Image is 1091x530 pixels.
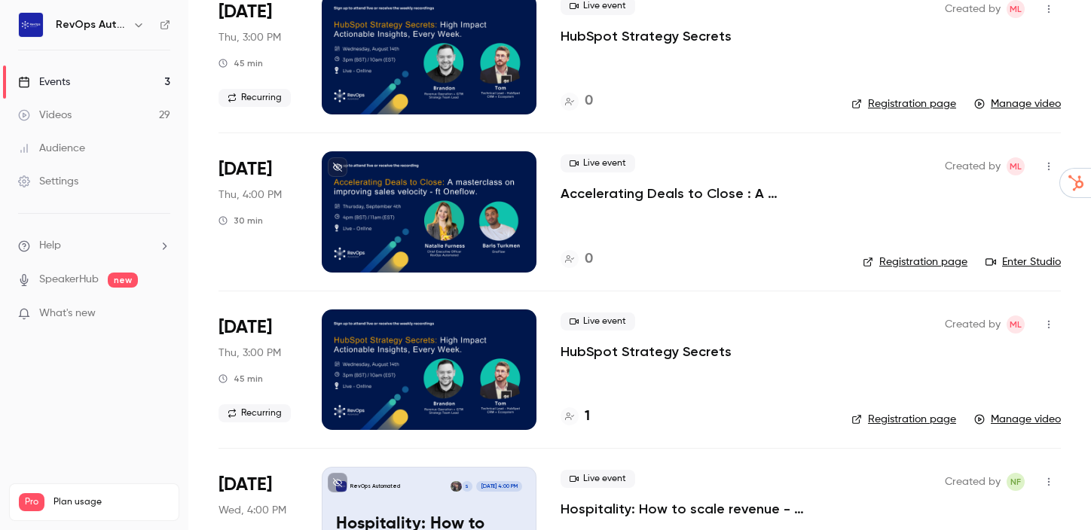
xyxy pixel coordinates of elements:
[476,481,521,492] span: [DATE] 4:00 PM
[561,249,593,270] a: 0
[219,315,272,340] span: [DATE]
[108,273,138,288] span: new
[561,312,635,330] span: Live event
[219,404,291,422] span: Recurring
[19,493,44,511] span: Pro
[1007,157,1025,175] span: Mia-Jean Lee
[18,75,70,90] div: Events
[350,483,400,490] p: RevOps Automated
[219,373,263,385] div: 45 min
[219,346,281,361] span: Thu, 3:00 PM
[39,238,61,254] span: Help
[585,407,590,427] h4: 1
[561,407,590,427] a: 1
[561,91,593,111] a: 0
[219,157,272,181] span: [DATE]
[18,141,85,156] div: Audience
[219,473,272,497] span: [DATE]
[561,343,732,361] a: HubSpot Strategy Secrets
[1010,157,1022,175] span: ML
[219,187,282,203] span: Thu, 4:00 PM
[219,309,298,430] div: Sep 4 Thu, 3:00 PM (Europe/London)
[56,17,127,32] h6: RevOps Automated
[451,481,461,492] img: Tom Birch
[561,154,635,172] span: Live event
[18,108,72,123] div: Videos
[219,89,291,107] span: Recurring
[974,96,1061,111] a: Manage video
[974,412,1061,427] a: Manage video
[863,254,967,270] a: Registration page
[18,238,170,254] li: help-dropdown-opener
[219,57,263,69] div: 45 min
[152,307,170,321] iframe: Noticeable Trigger
[19,13,43,37] img: RevOps Automated
[561,184,839,203] a: Accelerating Deals to Close : A masterclass on improving sales velocity - ft Oneflow.
[561,500,839,518] a: Hospitality: How to scale revenue - without using OTAs.
[945,157,1001,175] span: Created by
[39,306,96,321] span: What's new
[561,470,635,488] span: Live event
[1010,473,1021,491] span: NF
[219,151,298,272] div: Sep 4 Thu, 4:00 PM (Europe/London)
[53,496,170,508] span: Plan usage
[585,91,593,111] h4: 0
[18,174,78,189] div: Settings
[219,215,263,227] div: 30 min
[219,503,286,518] span: Wed, 4:00 PM
[39,272,99,288] a: SpeakerHub
[219,30,281,45] span: Thu, 3:00 PM
[1007,315,1025,334] span: Mia-Jean Lee
[585,249,593,270] h4: 0
[945,473,1001,491] span: Created by
[1010,315,1022,334] span: ML
[461,480,473,492] div: S
[945,315,1001,334] span: Created by
[986,254,1061,270] a: Enter Studio
[561,27,732,45] a: HubSpot Strategy Secrets
[851,96,956,111] a: Registration page
[1007,473,1025,491] span: Natalie Furness
[851,412,956,427] a: Registration page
